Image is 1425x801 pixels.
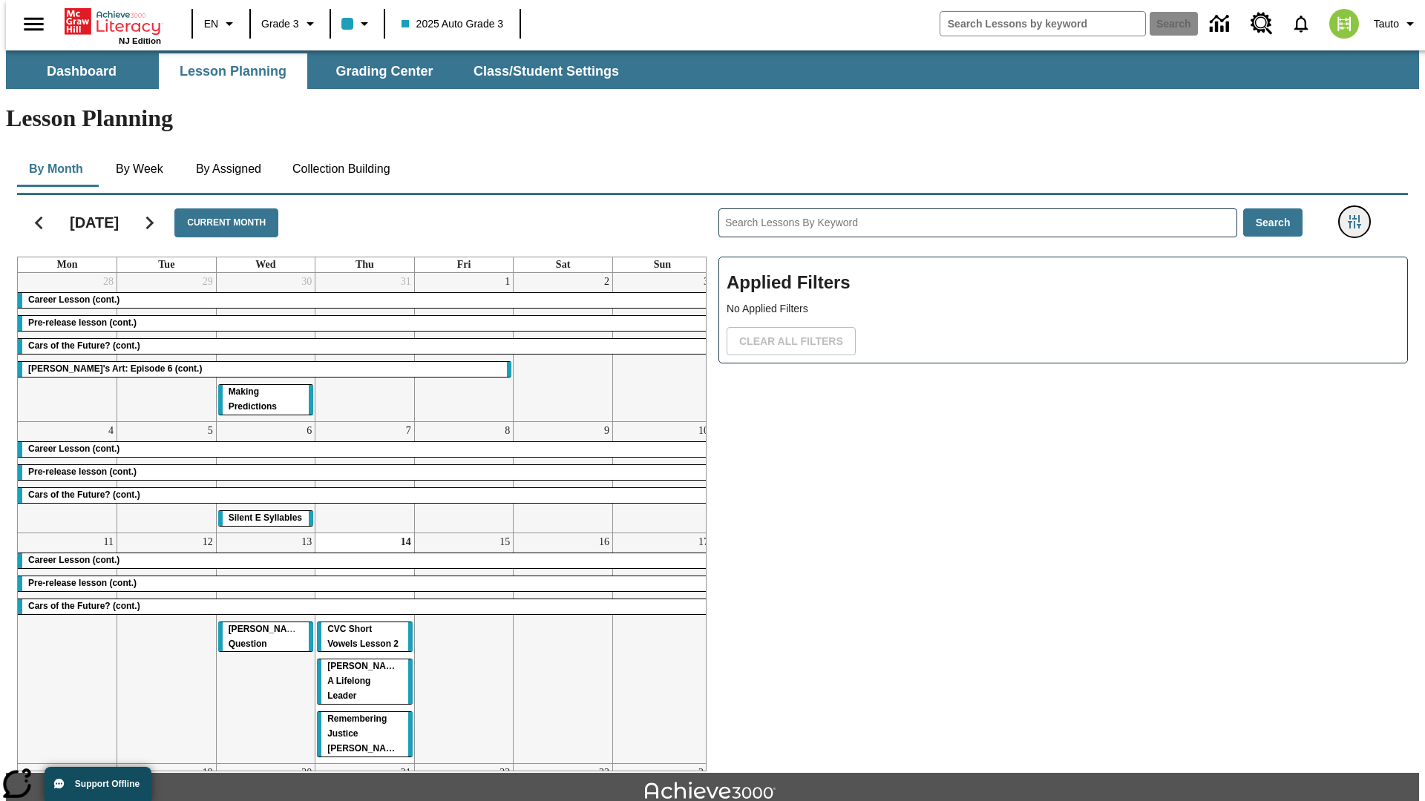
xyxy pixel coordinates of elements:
h2: [DATE] [70,214,119,231]
button: By Month [17,151,95,187]
span: Violet's Art: Episode 6 (cont.) [28,363,202,374]
a: Resource Center, Will open in new tab [1242,4,1282,44]
div: Joplin's Question [218,622,314,652]
td: August 3, 2025 [612,273,712,421]
button: Collection Building [281,151,402,187]
img: avatar image [1329,9,1359,39]
a: Notifications [1282,4,1320,43]
button: Select a new avatar [1320,4,1368,43]
a: August 9, 2025 [601,422,612,440]
button: Grade: Grade 3, Select a grade [255,10,325,37]
p: No Applied Filters [727,301,1400,317]
div: Remembering Justice O'Connor [317,712,413,756]
div: Cars of the Future? (cont.) [18,488,712,503]
a: Tuesday [155,257,177,272]
div: Silent E Syllables [218,511,314,526]
button: Next [131,204,168,242]
div: Pre-release lesson (cont.) [18,465,712,480]
div: Applied Filters [718,257,1408,363]
button: Support Offline [45,767,151,801]
span: Joplin's Question [229,624,304,649]
a: Friday [454,257,474,272]
td: August 2, 2025 [514,273,613,421]
div: SubNavbar [6,53,632,89]
button: Class color is light blue. Change class color [335,10,379,37]
button: Previous [20,204,58,242]
a: August 10, 2025 [695,422,712,440]
div: CVC Short Vowels Lesson 2 [317,622,413,652]
span: Pre-release lesson (cont.) [28,317,137,328]
td: July 31, 2025 [315,273,415,421]
button: Filters Side menu [1340,207,1369,237]
h2: Applied Filters [727,265,1400,301]
td: August 14, 2025 [315,533,415,763]
a: July 28, 2025 [100,273,117,291]
a: August 16, 2025 [596,533,612,551]
span: Dianne Feinstein: A Lifelong Leader [327,661,405,701]
td: August 17, 2025 [612,533,712,763]
div: Career Lesson (cont.) [18,553,712,568]
span: Career Lesson (cont.) [28,294,119,305]
button: Profile/Settings [1368,10,1425,37]
div: Dianne Feinstein: A Lifelong Leader [317,659,413,704]
a: August 2, 2025 [601,273,612,291]
span: CVC Short Vowels Lesson 2 [327,624,399,649]
a: August 20, 2025 [298,764,315,782]
a: August 22, 2025 [497,764,513,782]
a: August 4, 2025 [105,422,117,440]
span: Pre-release lesson (cont.) [28,578,137,588]
span: Career Lesson (cont.) [28,555,119,565]
td: August 11, 2025 [18,533,117,763]
td: August 10, 2025 [612,421,712,533]
a: August 23, 2025 [596,764,612,782]
a: August 1, 2025 [502,273,513,291]
td: August 8, 2025 [414,421,514,533]
a: July 29, 2025 [200,273,216,291]
td: August 7, 2025 [315,421,415,533]
td: August 5, 2025 [117,421,217,533]
div: Violet's Art: Episode 6 (cont.) [18,362,511,377]
td: July 28, 2025 [18,273,117,421]
button: Lesson Planning [159,53,307,89]
a: Wednesday [252,257,278,272]
span: Pre-release lesson (cont.) [28,467,137,477]
a: August 24, 2025 [695,764,712,782]
td: August 12, 2025 [117,533,217,763]
div: SubNavbar [6,50,1419,89]
a: August 14, 2025 [398,533,414,551]
div: Career Lesson (cont.) [18,442,712,457]
span: Cars of the Future? (cont.) [28,340,140,351]
button: Search [1243,208,1303,237]
a: August 8, 2025 [502,422,513,440]
div: Cars of the Future? (cont.) [18,599,712,614]
a: August 19, 2025 [200,764,216,782]
a: Sunday [651,257,674,272]
a: Saturday [553,257,573,272]
span: Silent E Syllables [229,512,302,523]
span: 2025 Auto Grade 3 [402,16,504,32]
td: August 15, 2025 [414,533,514,763]
a: Monday [54,257,81,272]
td: July 29, 2025 [117,273,217,421]
a: July 31, 2025 [398,273,414,291]
td: August 1, 2025 [414,273,514,421]
button: Current Month [174,208,278,237]
span: Career Lesson (cont.) [28,444,119,454]
span: Support Offline [75,779,140,789]
a: August 3, 2025 [701,273,712,291]
span: Remembering Justice O'Connor [327,713,402,754]
span: Making Predictions [229,386,277,412]
button: Open side menu [12,2,56,46]
a: August 6, 2025 [304,422,315,440]
button: Language: EN, Select a language [197,10,245,37]
div: Making Predictions [218,385,314,415]
div: Home [65,5,161,45]
td: July 30, 2025 [216,273,315,421]
span: NJ Edition [119,36,161,45]
a: August 13, 2025 [298,533,315,551]
div: Search [707,189,1408,771]
td: August 16, 2025 [514,533,613,763]
div: Pre-release lesson (cont.) [18,316,712,331]
a: August 12, 2025 [200,533,216,551]
input: Search Lessons By Keyword [719,209,1236,237]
